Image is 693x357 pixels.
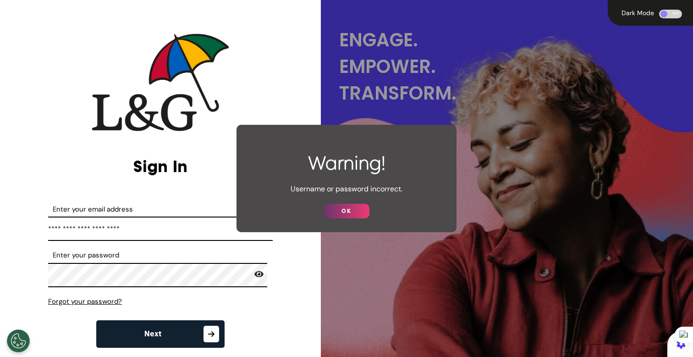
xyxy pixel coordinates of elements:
div: OFF [659,10,682,18]
div: Dark Mode [619,10,657,16]
button: OK [324,204,369,218]
p: Username or password incorrect. [246,184,447,195]
h2: Warning! [246,152,447,174]
button: Open Preferences [7,329,30,352]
